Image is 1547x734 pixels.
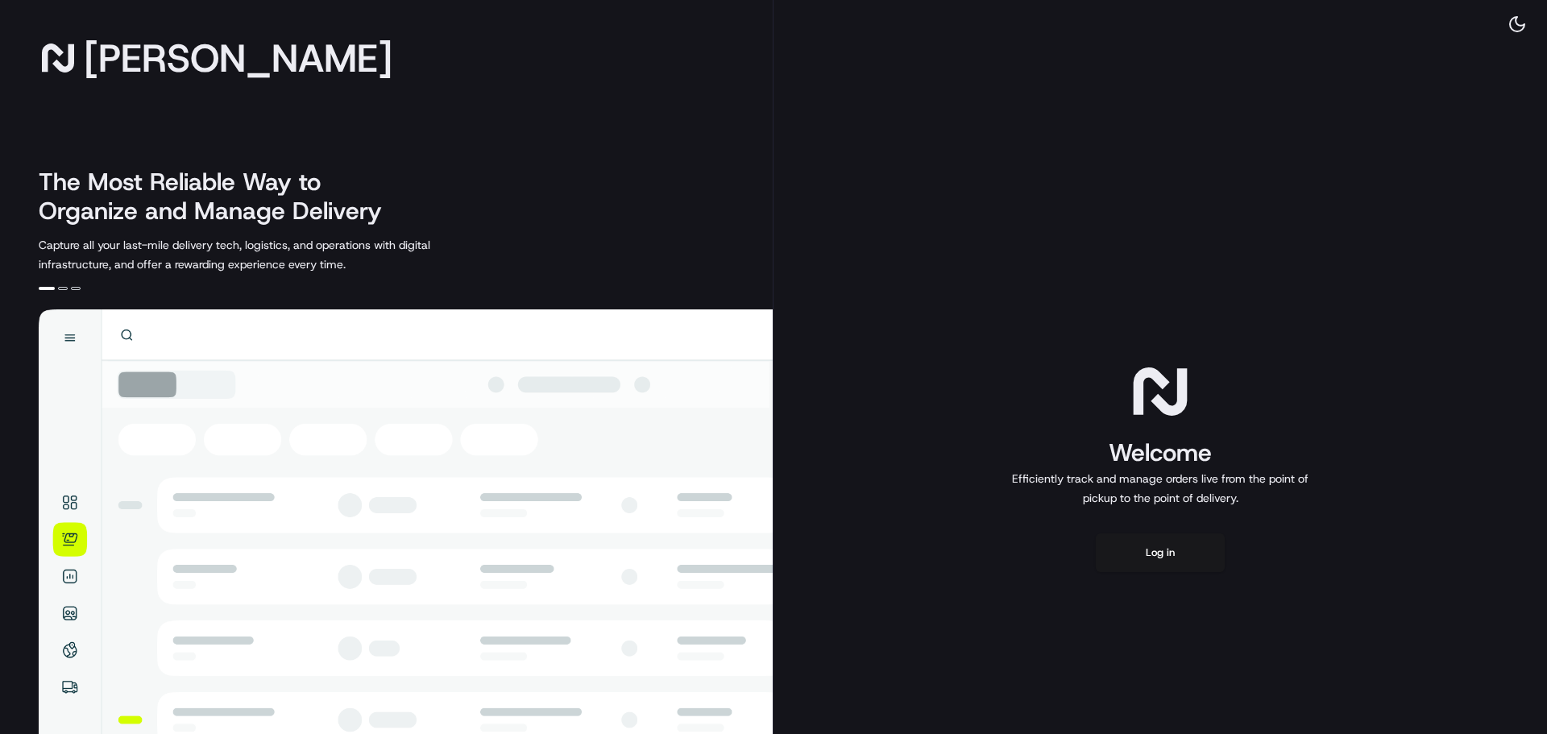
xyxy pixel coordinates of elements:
[1006,469,1315,508] p: Efficiently track and manage orders live from the point of pickup to the point of delivery.
[1096,533,1225,572] button: Log in
[39,235,503,274] p: Capture all your last-mile delivery tech, logistics, and operations with digital infrastructure, ...
[39,168,400,226] h2: The Most Reliable Way to Organize and Manage Delivery
[1006,437,1315,469] h1: Welcome
[84,42,392,74] span: [PERSON_NAME]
